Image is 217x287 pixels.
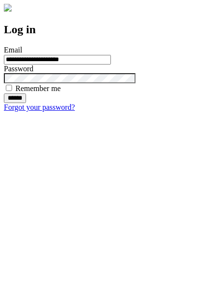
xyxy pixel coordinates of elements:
img: logo-4e3dc11c47720685a147b03b5a06dd966a58ff35d612b21f08c02c0306f2b779.png [4,4,12,12]
label: Email [4,46,22,54]
label: Remember me [15,84,61,92]
h2: Log in [4,23,213,36]
a: Forgot your password? [4,103,75,111]
label: Password [4,65,33,73]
